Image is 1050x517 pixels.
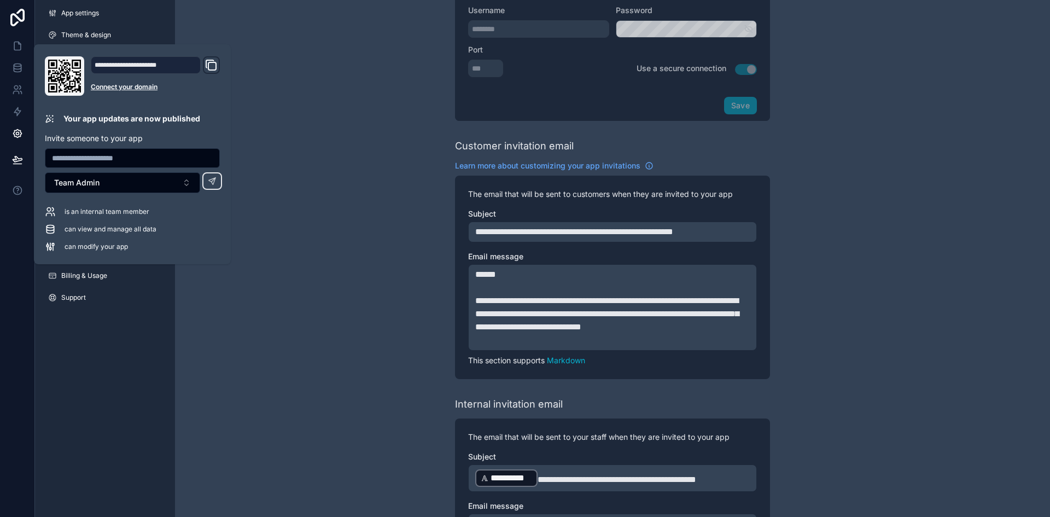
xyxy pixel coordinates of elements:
[91,56,220,96] div: Domain and Custom Link
[455,397,563,412] div: Internal invitation email
[468,252,523,261] span: Email message
[45,133,220,144] p: Invite someone to your app
[468,209,496,218] span: Subject
[616,5,652,15] span: Password
[65,225,156,234] span: can view and manage all data
[455,138,574,154] div: Customer invitation email
[54,177,100,188] span: Team Admin
[45,172,200,193] button: Select Button
[455,160,640,171] span: Learn more about customizing your app invitations
[91,83,220,91] a: Connect your domain
[39,267,171,284] a: Billing & Usage
[61,293,86,302] span: Support
[468,501,523,510] span: Email message
[468,432,757,443] p: The email that will be sent to your staff when they are invited to your app
[637,63,726,73] span: Use a secure connection
[455,160,654,171] a: Learn more about customizing your app invitations
[468,356,545,365] span: This section supports
[61,271,107,280] span: Billing & Usage
[63,113,200,124] p: Your app updates are now published
[61,31,111,39] span: Theme & design
[65,207,149,216] span: is an internal team member
[468,452,496,461] span: Subject
[468,45,483,54] span: Port
[547,356,585,365] a: Markdown
[468,189,757,200] p: The email that will be sent to customers when they are invited to your app
[39,4,171,22] a: App settings
[65,242,128,251] span: can modify your app
[468,5,505,15] span: Username
[61,9,99,18] span: App settings
[39,26,171,44] a: Theme & design
[39,289,171,306] a: Support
